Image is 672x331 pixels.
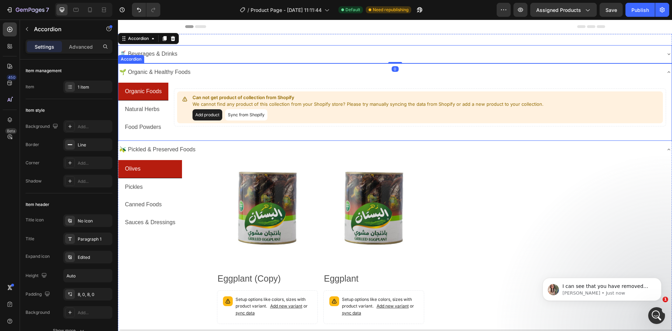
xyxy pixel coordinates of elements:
[78,236,111,242] div: Paragraph 1
[26,68,62,74] div: Item management
[78,124,111,130] div: Add...
[99,253,200,266] h2: Eggplant (Copy)
[26,236,34,242] div: Title
[663,297,668,302] span: 1
[631,6,649,14] div: Publish
[7,180,44,190] p: Canned Foods
[118,277,194,297] p: Setup options like colors, sizes with product variant.
[600,3,623,17] button: Save
[7,85,42,95] p: Natural Herbs
[224,277,300,297] p: Setup options like colors, sizes with product variant.
[247,6,249,14] span: /
[118,20,672,331] iframe: To enrich screen reader interactions, please activate Accessibility in Grammarly extension settings
[224,291,243,296] span: sync data
[345,7,360,13] span: Default
[26,271,48,281] div: Height
[205,146,306,247] a: Eggplant
[1,36,25,43] div: Accordion
[26,201,49,208] div: Item header
[78,310,111,316] div: Add...
[75,75,427,82] p: Can not get product of collection from Shopify
[259,284,291,289] span: Add new variant
[26,84,34,90] div: Item
[99,146,200,247] a: Eggplant (Copy)
[78,178,111,185] div: Add...
[605,7,617,13] span: Save
[7,198,57,208] p: Sauces & Dressings
[35,43,54,50] p: Settings
[132,3,160,17] div: Undo/Redo
[75,81,427,88] p: We cannot find any product of this collection from your Shopify store? Please try manually syncin...
[373,7,408,13] span: Need republishing
[69,43,93,50] p: Advanced
[26,107,45,113] div: Item style
[648,307,665,324] iframe: Intercom live chat
[274,47,281,52] div: 0
[152,284,184,289] span: Add new variant
[625,3,655,17] button: Publish
[78,84,111,90] div: 1 item
[26,142,39,148] div: Border
[64,269,112,282] input: Auto
[7,144,22,154] p: Olives
[5,128,17,134] div: Beta
[3,3,52,17] button: 7
[7,67,44,77] p: Organic Foods
[205,253,306,266] h2: Eggplant
[7,103,43,113] p: Food Powders
[78,218,111,224] div: No icon
[46,6,49,14] p: 7
[78,291,111,298] div: 8, 0, 8, 0
[26,253,50,260] div: Expand icon
[251,6,322,14] span: Product Page - [DATE] 11:11:44
[26,309,50,316] div: Background
[26,178,42,184] div: Shadow
[7,163,25,173] p: Pickles
[7,75,17,80] div: 450
[536,6,581,14] span: Assigned Products
[26,290,51,299] div: Padding
[26,122,59,131] div: Background
[26,160,40,166] div: Corner
[532,263,672,312] iframe: Intercom notifications message
[78,254,111,261] div: Edited
[78,142,111,148] div: Line
[26,217,44,223] div: Title icon
[1,125,77,135] p: 🫒 Pickled & Preserved Foods
[78,160,111,166] div: Add...
[34,25,93,33] p: Accordion
[530,3,597,17] button: Assigned Products
[118,291,137,296] span: sync data
[107,90,149,101] button: Sync from Shopify
[75,90,104,101] button: Add product
[1,48,72,58] p: 🌱 Organic & Healthy Foods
